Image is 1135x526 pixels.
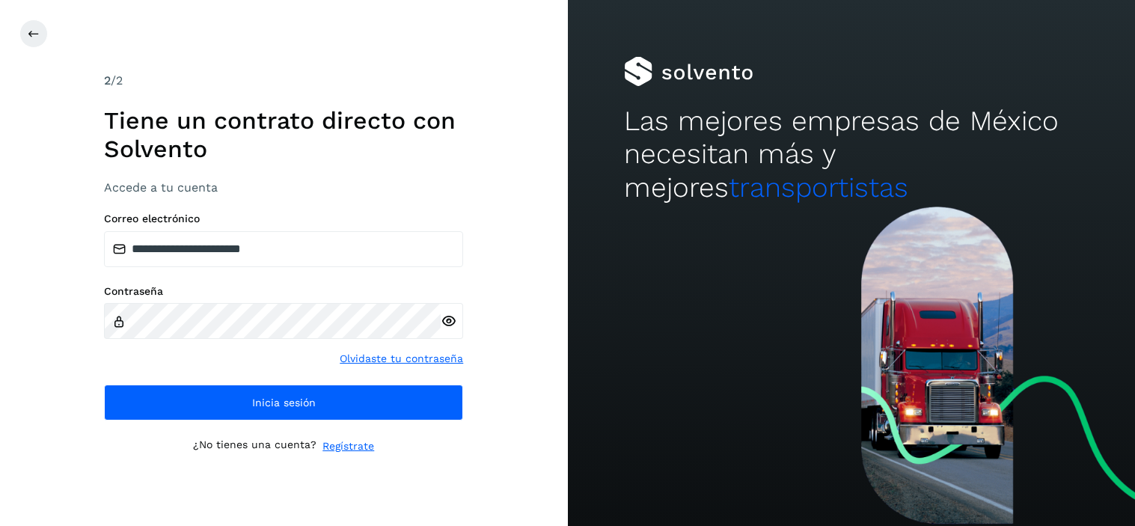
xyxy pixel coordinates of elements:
[729,171,908,204] span: transportistas
[193,438,316,454] p: ¿No tienes una cuenta?
[624,105,1078,204] h2: Las mejores empresas de México necesitan más y mejores
[104,106,463,164] h1: Tiene un contrato directo con Solvento
[104,212,463,225] label: Correo electrónico
[104,72,463,90] div: /2
[340,351,463,367] a: Olvidaste tu contraseña
[252,397,316,408] span: Inicia sesión
[104,285,463,298] label: Contraseña
[322,438,374,454] a: Regístrate
[104,73,111,88] span: 2
[104,180,463,195] h3: Accede a tu cuenta
[104,385,463,421] button: Inicia sesión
